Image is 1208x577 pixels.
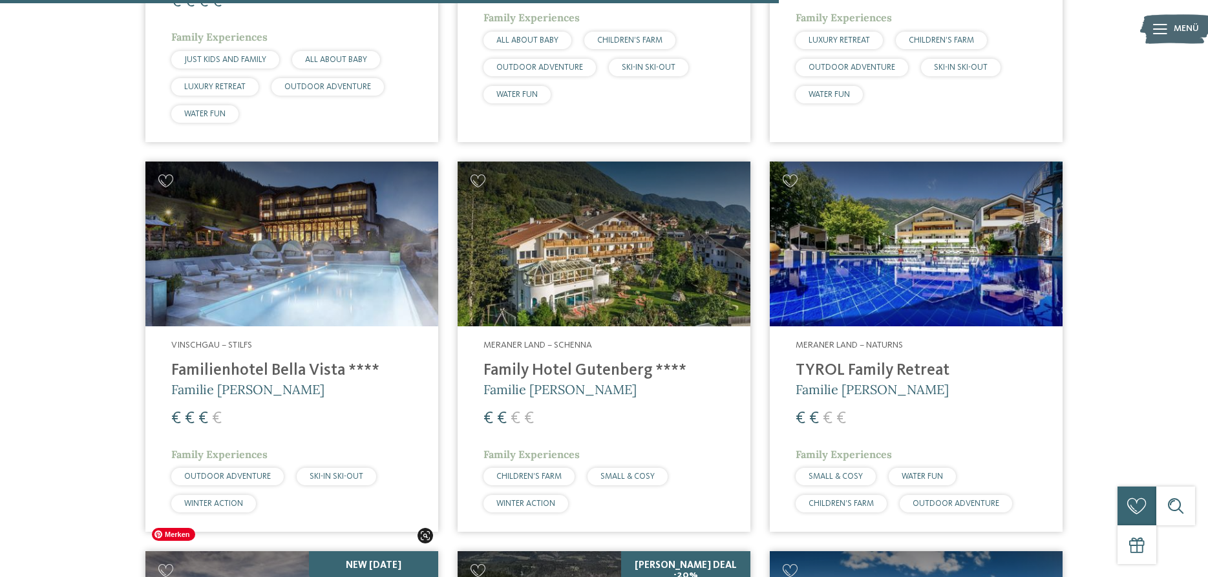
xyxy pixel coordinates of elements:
[934,63,988,72] span: SKI-IN SKI-OUT
[483,341,592,350] span: Meraner Land – Schenna
[171,30,268,43] span: Family Experiences
[458,162,750,532] a: Familienhotels gesucht? Hier findet ihr die besten! Meraner Land – Schenna Family Hotel Gutenberg...
[809,499,874,508] span: CHILDREN’S FARM
[310,472,363,481] span: SKI-IN SKI-OUT
[770,162,1063,326] img: Familien Wellness Residence Tyrol ****
[185,410,195,427] span: €
[284,83,371,91] span: OUTDOOR ADVENTURE
[809,36,870,45] span: LUXURY RETREAT
[458,162,750,326] img: Family Hotel Gutenberg ****
[212,410,222,427] span: €
[496,499,555,508] span: WINTER ACTION
[497,410,507,427] span: €
[600,472,655,481] span: SMALL & COSY
[496,63,583,72] span: OUTDOOR ADVENTURE
[809,63,895,72] span: OUTDOOR ADVENTURE
[796,381,949,397] span: Familie [PERSON_NAME]
[622,63,675,72] span: SKI-IN SKI-OUT
[198,410,208,427] span: €
[902,472,943,481] span: WATER FUN
[496,472,562,481] span: CHILDREN’S FARM
[796,448,892,461] span: Family Experiences
[483,381,637,397] span: Familie [PERSON_NAME]
[171,410,181,427] span: €
[483,361,725,381] h4: Family Hotel Gutenberg ****
[913,499,999,508] span: OUTDOOR ADVENTURE
[836,410,846,427] span: €
[524,410,534,427] span: €
[184,56,266,64] span: JUST KIDS AND FAMILY
[796,11,892,24] span: Family Experiences
[823,410,832,427] span: €
[496,90,538,99] span: WATER FUN
[171,381,324,397] span: Familie [PERSON_NAME]
[496,36,558,45] span: ALL ABOUT BABY
[483,410,493,427] span: €
[483,448,580,461] span: Family Experiences
[184,110,226,118] span: WATER FUN
[597,36,662,45] span: CHILDREN’S FARM
[184,499,243,508] span: WINTER ACTION
[171,361,412,381] h4: Familienhotel Bella Vista ****
[184,83,246,91] span: LUXURY RETREAT
[171,341,252,350] span: Vinschgau – Stilfs
[809,472,863,481] span: SMALL & COSY
[171,448,268,461] span: Family Experiences
[305,56,367,64] span: ALL ABOUT BABY
[483,11,580,24] span: Family Experiences
[184,472,271,481] span: OUTDOOR ADVENTURE
[909,36,974,45] span: CHILDREN’S FARM
[796,410,805,427] span: €
[809,90,850,99] span: WATER FUN
[796,341,903,350] span: Meraner Land – Naturns
[809,410,819,427] span: €
[511,410,520,427] span: €
[145,162,438,326] img: Familienhotels gesucht? Hier findet ihr die besten!
[796,361,1037,381] h4: TYROL Family Retreat
[770,162,1063,532] a: Familienhotels gesucht? Hier findet ihr die besten! Meraner Land – Naturns TYROL Family Retreat F...
[145,162,438,532] a: Familienhotels gesucht? Hier findet ihr die besten! Vinschgau – Stilfs Familienhotel Bella Vista ...
[152,528,195,541] span: Merken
